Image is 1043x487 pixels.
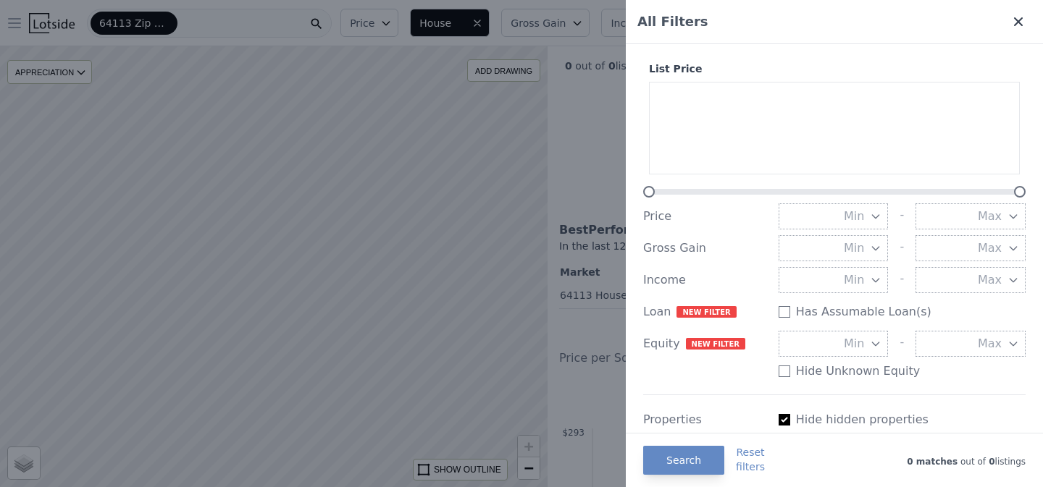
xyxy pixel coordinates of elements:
button: Max [916,267,1026,293]
span: Max [978,208,1002,225]
button: Search [643,446,724,475]
div: - [900,235,904,261]
div: Loan [643,303,767,321]
span: Min [844,240,864,257]
span: Min [844,208,864,225]
div: List Price [643,62,1026,76]
label: Has Assumable Loan(s) [796,303,931,321]
button: Min [779,235,889,261]
button: Min [779,331,889,357]
span: 0 matches [907,457,958,467]
button: Max [916,331,1026,357]
div: Properties [643,411,767,428]
div: out of listings [765,453,1026,467]
div: Income [643,271,767,289]
button: Min [779,203,889,229]
span: NEW FILTER [677,306,736,318]
label: Hide hidden properties [796,411,929,428]
span: All Filters [637,12,708,32]
span: Max [978,335,1002,352]
span: Max [978,271,1002,289]
span: 0 [986,457,995,467]
div: - [900,267,904,293]
span: Min [844,335,864,352]
button: Max [916,235,1026,261]
div: Price [643,208,767,225]
label: Hide Unknown Equity [796,363,921,380]
button: Resetfilters [736,445,765,474]
button: Min [779,267,889,293]
span: Min [844,271,864,289]
div: Gross Gain [643,240,767,257]
span: Max [978,240,1002,257]
span: NEW FILTER [686,338,745,350]
button: Max [916,203,1026,229]
div: - [900,203,904,229]
div: - [900,331,904,357]
div: Equity [643,335,767,352]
